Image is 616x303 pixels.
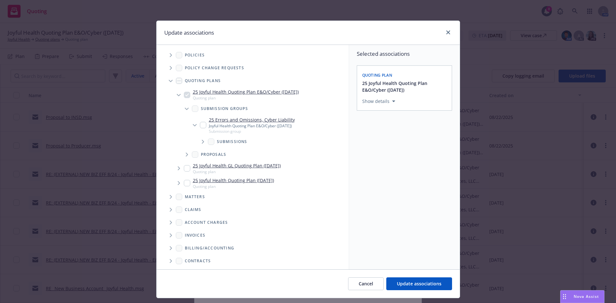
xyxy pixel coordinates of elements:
[359,281,373,287] span: Cancel
[185,259,211,263] span: Contracts
[185,53,205,57] span: Policies
[362,72,392,78] span: Quoting plan
[193,177,274,184] a: 25 Joyful Health Quoting Plan ([DATE])
[185,208,201,212] span: Claims
[185,246,235,250] span: Billing/Accounting
[560,290,569,303] div: Drag to move
[185,195,205,199] span: Matters
[357,50,452,58] span: Selected associations
[201,107,248,111] span: Submission groups
[348,277,384,290] button: Cancel
[560,290,604,303] button: Nova Assist
[386,277,452,290] button: Update associations
[397,281,441,287] span: Update associations
[209,129,295,134] span: Submission group
[444,29,452,36] a: close
[185,233,206,237] span: Invoices
[193,169,281,174] span: Quoting plan
[185,66,244,70] span: Policy change requests
[185,221,228,224] span: Account charges
[164,29,214,37] h1: Update associations
[157,49,349,242] div: Tree Example
[193,162,281,169] a: 25 Joyful Health GL Quoting Plan ([DATE])
[193,184,274,189] span: Quoting plan
[574,294,599,299] span: Nova Assist
[201,153,227,156] span: Proposals
[185,79,221,83] span: Quoting plans
[362,80,448,93] button: 25 Joyful Health Quoting Plan E&O/Cyber ([DATE])
[209,116,295,123] a: 25 Errors and Omissions, Cyber Liability
[360,97,398,105] button: Show details
[217,140,247,144] span: Submissions
[209,123,295,129] div: Joyful Health Quoting Plan E&O/Cyber ([DATE])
